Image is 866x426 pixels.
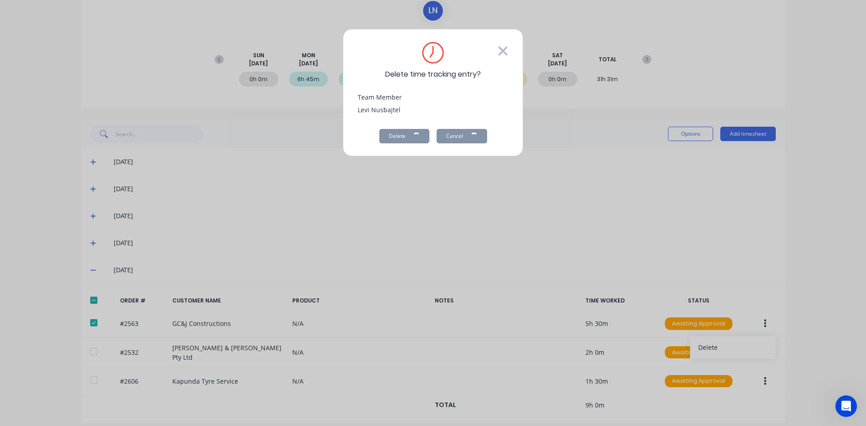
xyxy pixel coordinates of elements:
span: Delete time tracking entry? [385,69,481,80]
div: Team Member [358,94,508,101]
div: Levi Nusbajtel [358,103,508,115]
button: Delete [379,129,429,143]
iframe: Intercom live chat [835,395,857,417]
button: Cancel [437,129,487,143]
